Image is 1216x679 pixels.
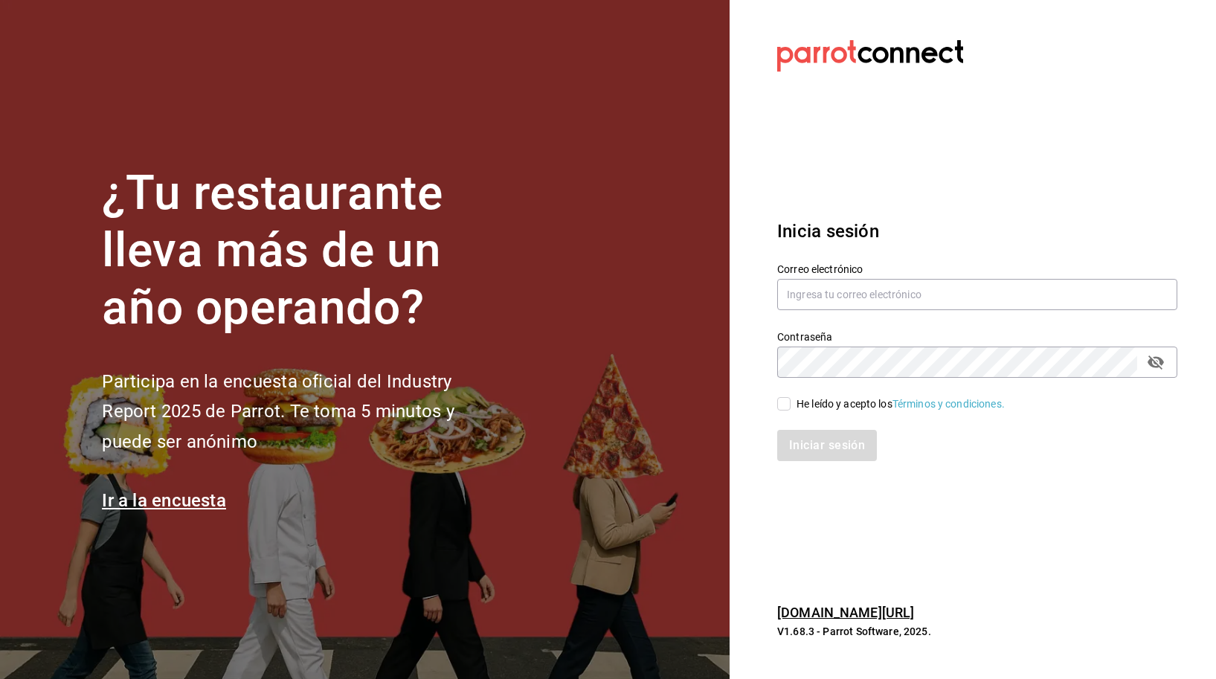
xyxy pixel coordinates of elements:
[102,367,504,457] h2: Participa en la encuesta oficial del Industry Report 2025 de Parrot. Te toma 5 minutos y puede se...
[797,396,1005,412] div: He leído y acepto los
[1143,350,1168,375] button: passwordField
[777,624,1177,639] p: V1.68.3 - Parrot Software, 2025.
[777,279,1177,310] input: Ingresa tu correo electrónico
[777,332,1177,342] label: Contraseña
[777,264,1177,274] label: Correo electrónico
[777,605,914,620] a: [DOMAIN_NAME][URL]
[102,165,504,336] h1: ¿Tu restaurante lleva más de un año operando?
[102,490,226,511] a: Ir a la encuesta
[892,398,1005,410] a: Términos y condiciones.
[777,218,1177,245] h3: Inicia sesión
